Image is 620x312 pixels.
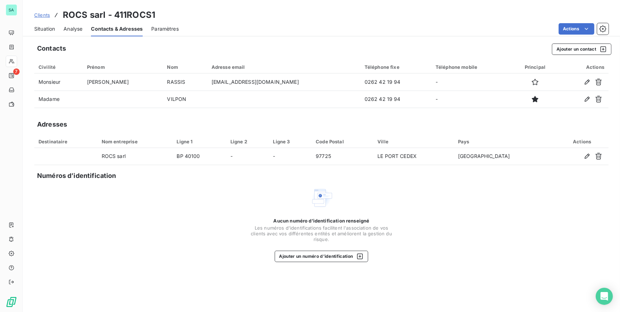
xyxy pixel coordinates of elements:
[275,251,369,262] button: Ajouter un numéro d’identification
[163,91,207,108] td: VILPON
[63,25,82,32] span: Analyse
[34,73,83,91] td: Monsieur
[163,73,207,91] td: RASSIS
[207,73,360,91] td: [EMAIL_ADDRESS][DOMAIN_NAME]
[97,148,173,165] td: ROCS sarl
[431,91,512,108] td: -
[274,218,370,224] span: Aucun numéro d’identification renseigné
[230,139,265,144] div: Ligne 2
[91,25,143,32] span: Contacts & Adresses
[311,148,373,165] td: 97725
[360,73,431,91] td: 0262 42 19 94
[13,68,20,75] span: 7
[34,11,50,19] a: Clients
[310,186,333,209] img: Empty state
[226,148,269,165] td: -
[250,225,393,242] span: Les numéros d'identifications facilitent l'association de vos clients avec vos différentes entité...
[39,64,78,70] div: Civilité
[34,12,50,18] span: Clients
[458,139,552,144] div: Pays
[102,139,168,144] div: Nom entreprise
[360,91,431,108] td: 0262 42 19 94
[454,148,556,165] td: [GEOGRAPHIC_DATA]
[39,139,93,144] div: Destinataire
[6,296,17,308] img: Logo LeanPay
[552,44,611,55] button: Ajouter un contact
[436,64,507,70] div: Téléphone mobile
[83,73,163,91] td: [PERSON_NAME]
[516,64,554,70] div: Principal
[559,23,594,35] button: Actions
[431,73,512,91] td: -
[151,25,179,32] span: Paramètres
[37,44,66,53] h5: Contacts
[563,64,604,70] div: Actions
[212,64,356,70] div: Adresse email
[560,139,604,144] div: Actions
[34,91,83,108] td: Madame
[34,25,55,32] span: Situation
[37,119,67,129] h5: Adresses
[316,139,369,144] div: Code Postal
[172,148,226,165] td: BP 40100
[6,4,17,16] div: SA
[365,64,427,70] div: Téléphone fixe
[273,139,307,144] div: Ligne 3
[63,9,155,21] h3: ROCS sarl - 411ROCS1
[37,171,116,181] h5: Numéros d’identification
[373,148,454,165] td: LE PORT CEDEX
[269,148,311,165] td: -
[596,288,613,305] div: Open Intercom Messenger
[377,139,449,144] div: Ville
[177,139,222,144] div: Ligne 1
[167,64,203,70] div: Nom
[87,64,159,70] div: Prénom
